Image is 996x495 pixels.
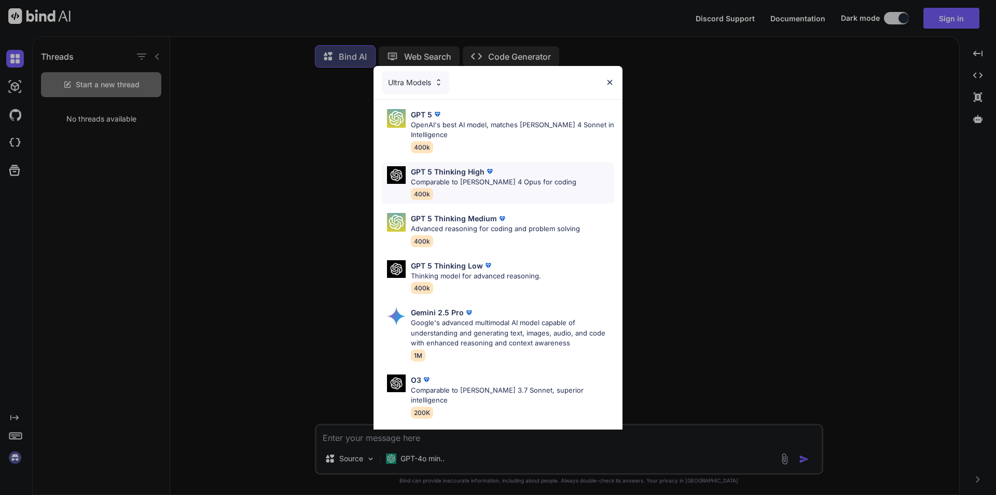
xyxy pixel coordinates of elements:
[411,407,433,419] span: 200K
[411,307,464,318] p: Gemini 2.5 Pro
[411,282,433,294] span: 400k
[411,213,497,224] p: GPT 5 Thinking Medium
[387,374,406,393] img: Pick Models
[434,78,443,87] img: Pick Models
[411,374,421,385] p: O3
[411,271,541,282] p: Thinking model for advanced reasoning.
[483,260,493,271] img: premium
[421,374,432,385] img: premium
[411,350,425,362] span: 1M
[411,260,483,271] p: GPT 5 Thinking Low
[411,224,580,234] p: Advanced reasoning for coding and problem solving
[411,385,614,406] p: Comparable to [PERSON_NAME] 3.7 Sonnet, superior intelligence
[387,260,406,278] img: Pick Models
[387,213,406,232] img: Pick Models
[411,188,433,200] span: 400k
[387,307,406,326] img: Pick Models
[411,120,614,140] p: OpenAI's best AI model, matches [PERSON_NAME] 4 Sonnet in Intelligence
[387,109,406,128] img: Pick Models
[411,235,433,247] span: 400k
[605,78,614,87] img: close
[387,166,406,184] img: Pick Models
[411,141,433,153] span: 400k
[411,109,432,120] p: GPT 5
[464,307,474,318] img: premium
[411,166,485,177] p: GPT 5 Thinking High
[411,177,576,188] p: Comparable to [PERSON_NAME] 4 Opus for coding
[485,166,495,177] img: premium
[382,71,449,94] div: Ultra Models
[411,318,614,349] p: Google's advanced multimodal AI model capable of understanding and generating text, images, audio...
[497,213,507,224] img: premium
[432,109,442,119] img: premium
